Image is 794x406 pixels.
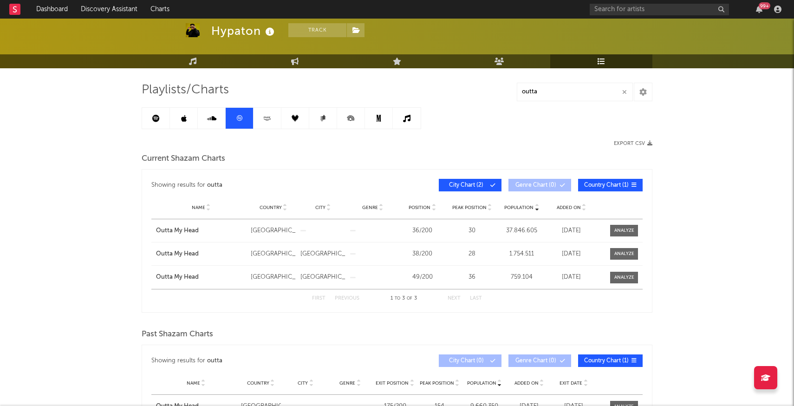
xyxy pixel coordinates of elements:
div: 38 / 200 [400,249,445,259]
input: Search for artists [590,4,729,15]
span: of [407,296,412,301]
button: Last [470,296,482,301]
div: [DATE] [549,249,594,259]
button: Track [288,23,346,37]
span: Genre Chart ( 0 ) [514,358,557,364]
button: Previous [335,296,359,301]
button: 99+ [756,6,762,13]
span: Country Chart ( 1 ) [584,183,629,188]
div: 36 / 200 [400,226,445,236]
span: Peak Position [420,380,454,386]
div: 49 / 200 [400,273,445,282]
span: Added On [557,205,581,210]
span: Population [504,205,534,210]
span: Genre [339,380,355,386]
div: [DATE] [549,226,594,236]
div: outta [207,180,222,191]
div: [GEOGRAPHIC_DATA] [251,226,296,236]
span: Country [247,380,269,386]
span: Country [260,205,282,210]
span: City [298,380,308,386]
span: Position [409,205,430,210]
div: [DATE] [549,273,594,282]
button: City Chart(2) [439,179,501,191]
div: 36 [449,273,495,282]
a: Outta My Head [156,273,246,282]
div: [GEOGRAPHIC_DATA] [251,273,296,282]
div: 37.846.605 [499,226,544,236]
a: Outta My Head [156,226,246,236]
div: 1 3 3 [378,293,429,304]
div: [GEOGRAPHIC_DATA] [300,249,345,259]
span: Country Chart ( 1 ) [584,358,629,364]
span: City [315,205,325,210]
a: Outta My Head [156,249,246,259]
input: Search Playlists/Charts [517,83,633,101]
button: Country Chart(1) [578,179,643,191]
span: Exit Date [560,380,582,386]
button: City Chart(0) [439,354,501,367]
button: Genre Chart(0) [508,179,571,191]
div: 30 [449,226,495,236]
span: City Chart ( 0 ) [445,358,488,364]
span: Population [467,380,496,386]
span: to [395,296,400,301]
span: Genre Chart ( 0 ) [514,183,557,188]
span: Current Shazam Charts [142,153,225,164]
span: Exit Position [376,380,409,386]
span: City Chart ( 2 ) [445,183,488,188]
span: Playlists/Charts [142,85,229,96]
span: Peak Position [452,205,487,210]
div: 1.754.511 [499,249,544,259]
span: Name [187,380,200,386]
div: 99 + [759,2,770,9]
div: 759.104 [499,273,544,282]
div: [GEOGRAPHIC_DATA] [300,273,345,282]
div: [GEOGRAPHIC_DATA] [251,249,296,259]
button: Export CSV [614,141,652,146]
span: Name [192,205,205,210]
span: Genre [362,205,378,210]
button: First [312,296,325,301]
span: Added On [514,380,539,386]
div: outta [207,355,222,367]
button: Country Chart(1) [578,354,643,367]
div: Showing results for [151,354,397,367]
div: Showing results for [151,179,397,191]
div: Hypaton [211,23,277,39]
div: 28 [449,249,495,259]
button: Next [448,296,461,301]
button: Genre Chart(0) [508,354,571,367]
span: Past Shazam Charts [142,329,213,340]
